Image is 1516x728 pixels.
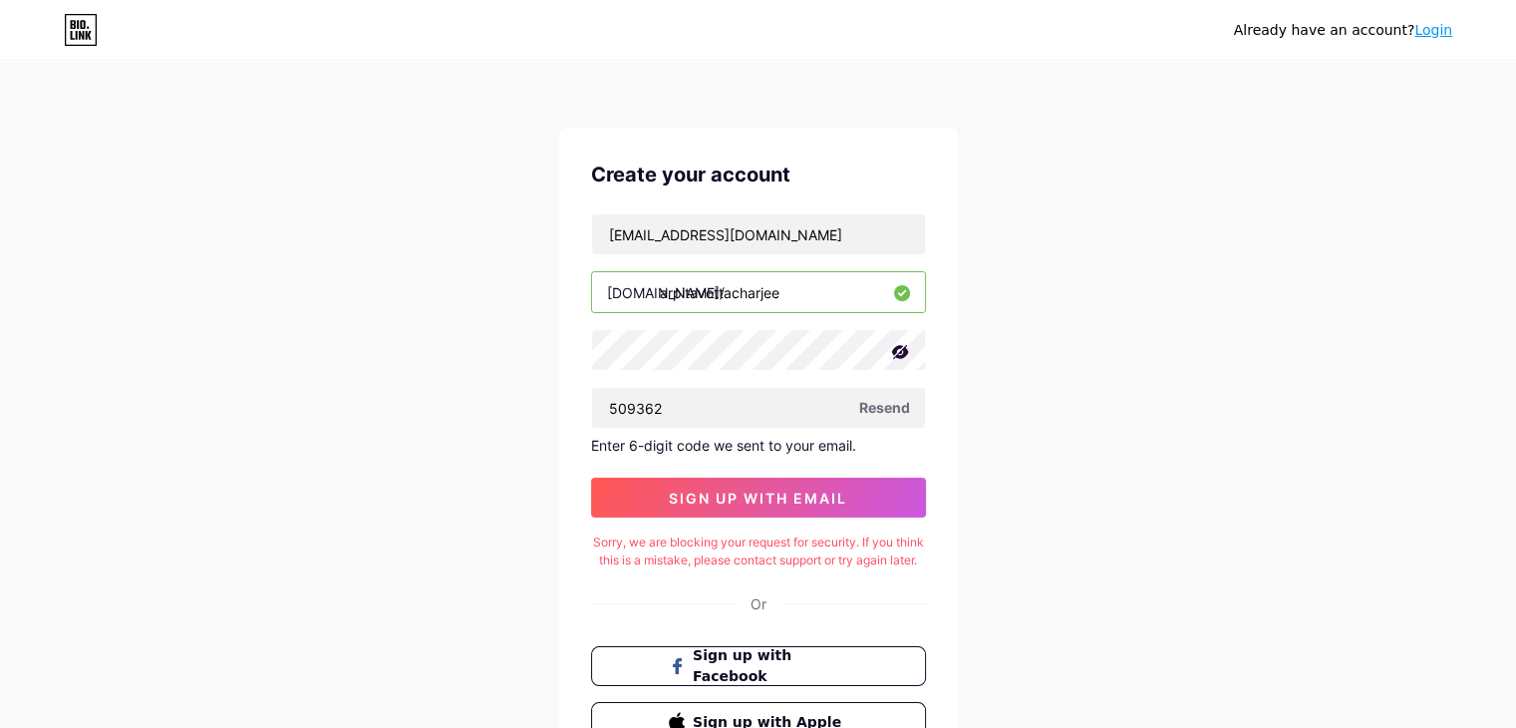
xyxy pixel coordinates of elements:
div: Enter 6-digit code we sent to your email. [591,437,926,454]
input: Email [592,214,925,254]
input: username [592,272,925,312]
span: Sign up with Facebook [693,645,847,687]
div: Or [751,593,766,614]
input: Paste login code [592,388,925,428]
span: Resend [859,397,910,418]
button: Sign up with Facebook [591,646,926,686]
div: Already have an account? [1234,20,1452,41]
span: sign up with email [669,490,847,507]
div: Sorry, we are blocking your request for security. If you think this is a mistake, please contact ... [591,534,926,569]
div: [DOMAIN_NAME]/ [607,282,725,303]
button: sign up with email [591,478,926,518]
div: Create your account [591,160,926,189]
a: Login [1414,22,1452,38]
